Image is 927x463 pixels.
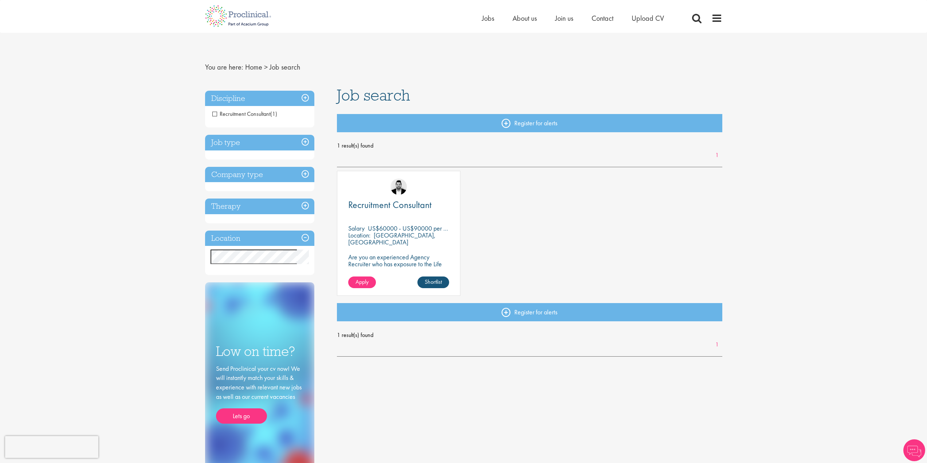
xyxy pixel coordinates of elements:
[348,276,376,288] a: Apply
[205,135,314,150] h3: Job type
[348,231,370,239] span: Location:
[216,364,303,424] div: Send Proclinical your cv now! We will instantly match your skills & experience with relevant new ...
[205,91,314,106] h3: Discipline
[348,200,449,209] a: Recruitment Consultant
[216,408,267,424] a: Lets go
[337,140,722,151] span: 1 result(s) found
[592,13,613,23] a: Contact
[482,13,494,23] a: Jobs
[368,224,460,232] p: US$60000 - US$90000 per annum
[348,199,432,211] span: Recruitment Consultant
[632,13,664,23] a: Upload CV
[712,341,722,349] a: 1
[356,278,369,286] span: Apply
[337,85,410,105] span: Job search
[205,167,314,183] h3: Company type
[205,199,314,214] h3: Therapy
[712,151,722,160] a: 1
[390,178,407,195] img: Ross Wilkings
[337,114,722,132] a: Register for alerts
[512,13,537,23] a: About us
[348,254,449,281] p: Are you an experienced Agency Recruiter who has exposure to the Life Sciences market and looking ...
[205,62,243,72] span: You are here:
[216,344,303,358] h3: Low on time?
[555,13,573,23] a: Join us
[212,110,277,118] span: Recruitment Consultant
[337,303,722,321] a: Register for alerts
[417,276,449,288] a: Shortlist
[337,330,722,341] span: 1 result(s) found
[5,436,98,458] iframe: reCAPTCHA
[348,231,436,246] p: [GEOGRAPHIC_DATA], [GEOGRAPHIC_DATA]
[348,224,365,232] span: Salary
[270,62,300,72] span: Job search
[270,110,277,118] span: (1)
[903,439,925,461] img: Chatbot
[245,62,262,72] a: breadcrumb link
[212,110,270,118] span: Recruitment Consultant
[264,62,268,72] span: >
[205,231,314,246] h3: Location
